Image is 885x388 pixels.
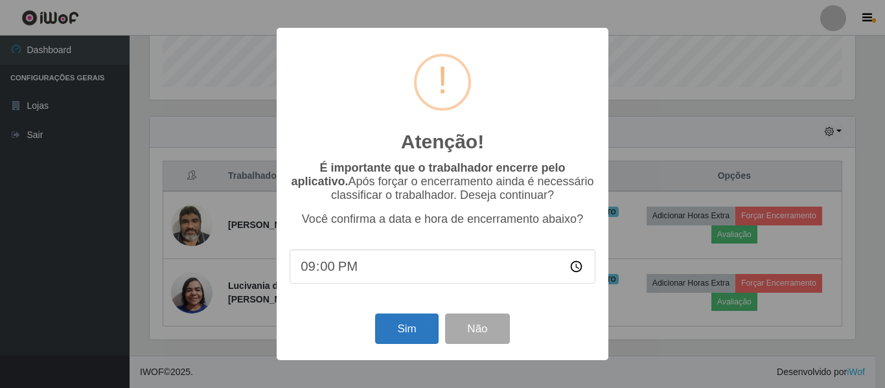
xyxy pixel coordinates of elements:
[401,130,484,154] h2: Atenção!
[291,161,565,188] b: É importante que o trabalhador encerre pelo aplicativo.
[290,212,595,226] p: Você confirma a data e hora de encerramento abaixo?
[375,314,438,344] button: Sim
[290,161,595,202] p: Após forçar o encerramento ainda é necessário classificar o trabalhador. Deseja continuar?
[445,314,509,344] button: Não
